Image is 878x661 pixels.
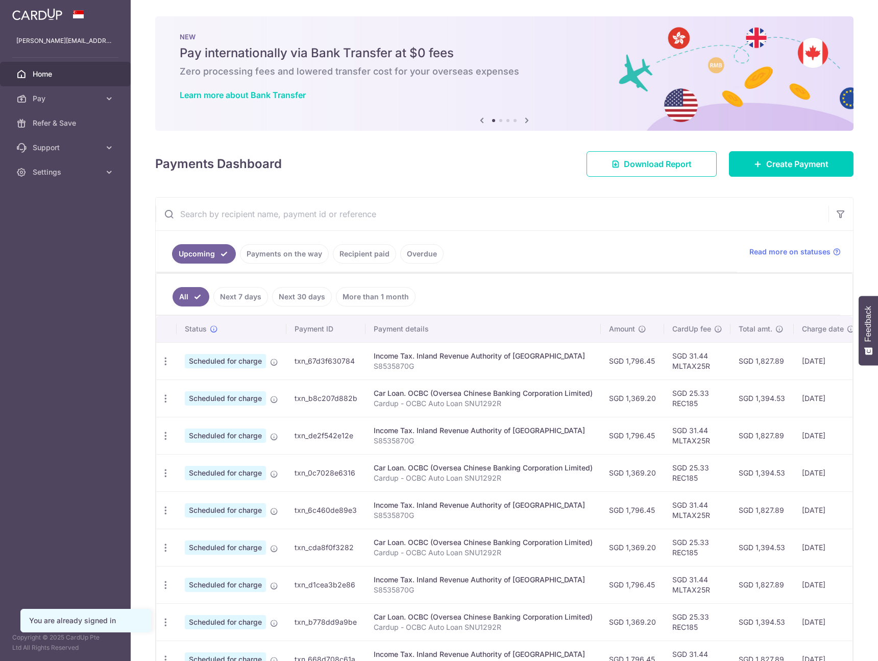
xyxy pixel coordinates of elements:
span: Scheduled for charge [185,391,266,406]
div: Income Tax. Inland Revenue Authority of [GEOGRAPHIC_DATA] [374,426,593,436]
td: SGD 25.33 REC185 [664,380,730,417]
td: SGD 1,827.89 [730,491,794,529]
img: Bank transfer banner [155,16,853,131]
p: Cardup - OCBC Auto Loan SNU1292R [374,473,593,483]
span: Status [185,324,207,334]
div: Car Loan. OCBC (Oversea Chinese Banking Corporation Limited) [374,537,593,548]
td: SGD 25.33 REC185 [664,529,730,566]
span: Scheduled for charge [185,354,266,368]
td: SGD 1,394.53 [730,380,794,417]
span: Scheduled for charge [185,540,266,555]
td: SGD 31.44 MLTAX25R [664,491,730,529]
a: Download Report [587,151,717,177]
a: Overdue [400,244,444,264]
td: txn_cda8f0f3282 [286,529,365,566]
p: S8535870G [374,585,593,595]
span: Charge date [802,324,844,334]
a: Next 30 days [272,287,332,306]
button: Feedback - Show survey [859,296,878,365]
span: Help [23,7,44,16]
span: Amount [609,324,635,334]
td: SGD 1,394.53 [730,529,794,566]
td: [DATE] [794,454,863,491]
th: Payment details [365,316,601,342]
span: Feedback [864,306,873,342]
td: [DATE] [794,529,863,566]
a: Next 7 days [213,287,268,306]
div: Car Loan. OCBC (Oversea Chinese Banking Corporation Limited) [374,388,593,398]
div: Income Tax. Inland Revenue Authority of [GEOGRAPHIC_DATA] [374,500,593,510]
td: [DATE] [794,566,863,603]
span: Support [33,143,100,153]
div: Income Tax. Inland Revenue Authority of [GEOGRAPHIC_DATA] [374,575,593,585]
td: SGD 1,796.45 [601,566,664,603]
td: txn_de2f542e12e [286,417,365,454]
td: [DATE] [794,380,863,417]
td: SGD 1,369.20 [601,454,664,491]
td: SGD 1,796.45 [601,342,664,380]
span: Download Report [624,158,692,170]
p: Cardup - OCBC Auto Loan SNU1292R [374,398,593,409]
p: S8535870G [374,361,593,371]
td: txn_b778dd9a9be [286,603,365,641]
span: Pay [33,93,100,104]
td: SGD 1,796.45 [601,417,664,454]
div: Car Loan. OCBC (Oversea Chinese Banking Corporation Limited) [374,612,593,622]
span: Read more on statuses [749,247,831,257]
span: Create Payment [766,158,828,170]
th: Payment ID [286,316,365,342]
td: [DATE] [794,342,863,380]
td: txn_d1cea3b2e86 [286,566,365,603]
h5: Pay internationally via Bank Transfer at $0 fees [180,45,829,61]
span: Settings [33,167,100,177]
span: Scheduled for charge [185,578,266,592]
h6: Zero processing fees and lowered transfer cost for your overseas expenses [180,65,829,78]
span: Scheduled for charge [185,429,266,443]
td: SGD 1,369.20 [601,529,664,566]
a: Recipient paid [333,244,396,264]
td: txn_0c7028e6316 [286,454,365,491]
h4: Payments Dashboard [155,155,282,173]
p: [PERSON_NAME][EMAIL_ADDRESS][DOMAIN_NAME] [16,36,114,46]
td: SGD 1,827.89 [730,417,794,454]
a: Learn more about Bank Transfer [180,90,306,100]
td: SGD 25.33 REC185 [664,454,730,491]
a: Create Payment [729,151,853,177]
td: txn_6c460de89e3 [286,491,365,529]
img: CardUp [12,8,62,20]
span: Home [33,69,100,79]
td: SGD 1,394.53 [730,454,794,491]
td: SGD 25.33 REC185 [664,603,730,641]
a: Payments on the way [240,244,329,264]
p: S8535870G [374,436,593,446]
td: SGD 31.44 MLTAX25R [664,566,730,603]
td: SGD 1,827.89 [730,566,794,603]
div: You are already signed in [29,616,142,626]
td: SGD 31.44 MLTAX25R [664,417,730,454]
a: All [173,287,209,306]
td: [DATE] [794,417,863,454]
p: S8535870G [374,510,593,521]
div: Car Loan. OCBC (Oversea Chinese Banking Corporation Limited) [374,463,593,473]
p: Cardup - OCBC Auto Loan SNU1292R [374,622,593,632]
span: Refer & Save [33,118,100,128]
a: More than 1 month [336,287,416,306]
p: Cardup - OCBC Auto Loan SNU1292R [374,548,593,558]
span: Scheduled for charge [185,466,266,480]
td: txn_67d3f630784 [286,342,365,380]
a: Upcoming [172,244,236,264]
div: Income Tax. Inland Revenue Authority of [GEOGRAPHIC_DATA] [374,649,593,659]
span: CardUp fee [672,324,711,334]
td: [DATE] [794,603,863,641]
input: Search by recipient name, payment id or reference [156,198,828,230]
td: SGD 1,369.20 [601,380,664,417]
td: [DATE] [794,491,863,529]
td: SGD 1,827.89 [730,342,794,380]
td: txn_b8c207d882b [286,380,365,417]
div: Income Tax. Inland Revenue Authority of [GEOGRAPHIC_DATA] [374,351,593,361]
a: Read more on statuses [749,247,841,257]
p: NEW [180,33,829,41]
td: SGD 1,796.45 [601,491,664,529]
span: Scheduled for charge [185,615,266,629]
td: SGD 1,394.53 [730,603,794,641]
